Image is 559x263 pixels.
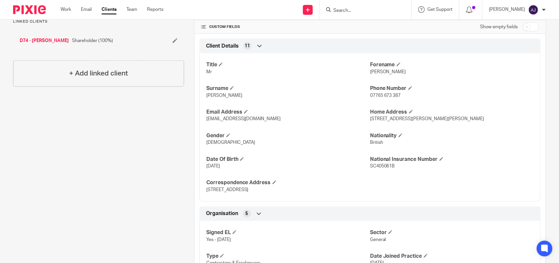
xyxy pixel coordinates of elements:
[370,117,484,121] span: [STREET_ADDRESS][PERSON_NAME][PERSON_NAME]
[370,164,395,168] span: SC405061B
[370,61,534,68] h4: Forename
[427,7,453,12] span: Get Support
[206,43,239,50] span: Client Details
[206,237,231,242] span: Yes - [DATE]
[206,70,212,74] span: Mr
[206,179,370,186] h4: Correspondence Address
[206,164,220,168] span: [DATE]
[333,8,392,14] input: Search
[201,24,370,30] h4: CUSTOM FIELDS
[206,140,255,145] span: [DEMOGRAPHIC_DATA]
[81,6,92,13] a: Email
[480,24,518,30] label: Show empty fields
[206,210,238,217] span: Organisation
[206,61,370,68] h4: Title
[206,117,281,121] span: [EMAIL_ADDRESS][DOMAIN_NAME]
[370,93,401,98] span: 07765 673 387
[102,6,117,13] a: Clients
[126,6,137,13] a: Team
[489,6,525,13] p: [PERSON_NAME]
[370,132,534,139] h4: Nationality
[69,68,128,78] h4: + Add linked client
[245,43,250,49] span: 11
[206,93,242,98] span: [PERSON_NAME]
[206,109,370,116] h4: Email Address
[370,253,534,260] h4: Date Joined Practice
[72,37,113,44] span: Shareholder (100%)
[370,156,534,163] h4: National Insurance Number
[206,229,370,236] h4: Signed EL
[61,6,71,13] a: Work
[370,237,386,242] span: General
[206,187,249,192] span: [STREET_ADDRESS]
[13,5,46,14] img: Pixie
[370,70,406,74] span: [PERSON_NAME]
[206,253,370,260] h4: Type
[206,156,370,163] h4: Date Of Birth
[370,85,534,92] h4: Phone Number
[206,132,370,139] h4: Gender
[528,5,539,15] img: svg%3E
[206,85,370,92] h4: Surname
[370,229,534,236] h4: Sector
[13,19,184,24] p: Linked clients
[20,37,69,44] a: D74 - [PERSON_NAME]
[370,109,534,116] h4: Home Address
[147,6,163,13] a: Reports
[246,210,248,217] span: 5
[370,140,383,145] span: British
